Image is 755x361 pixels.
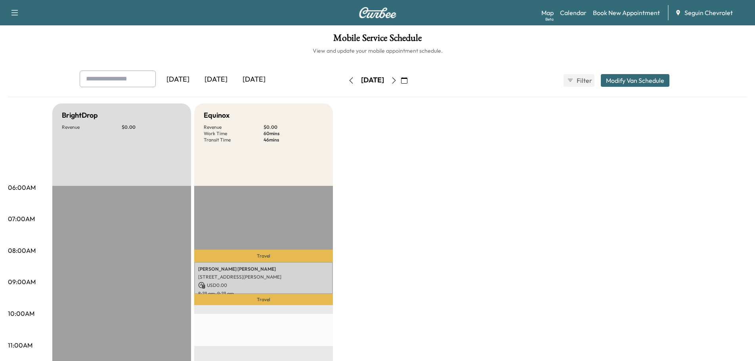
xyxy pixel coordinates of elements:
a: MapBeta [541,8,554,17]
button: Modify Van Schedule [601,74,669,87]
p: 46 mins [264,137,323,143]
p: 11:00AM [8,340,32,350]
p: 09:00AM [8,277,36,287]
a: Book New Appointment [593,8,660,17]
p: 8:23 am - 9:23 am [198,290,329,297]
span: Filter [577,76,591,85]
div: [DATE] [235,71,273,89]
a: Calendar [560,8,587,17]
h1: Mobile Service Schedule [8,33,747,47]
p: [STREET_ADDRESS][PERSON_NAME] [198,274,329,280]
button: Filter [564,74,594,87]
span: Seguin Chevrolet [684,8,733,17]
p: 60 mins [264,130,323,137]
div: Beta [545,16,554,22]
p: 07:00AM [8,214,35,223]
p: Travel [194,294,333,305]
p: Revenue [204,124,264,130]
p: 08:00AM [8,246,36,255]
p: $ 0.00 [264,124,323,130]
p: Transit Time [204,137,264,143]
div: [DATE] [197,71,235,89]
p: 10:00AM [8,309,34,318]
p: USD 0.00 [198,282,329,289]
p: Travel [194,250,333,262]
h5: Equinox [204,110,229,121]
p: 06:00AM [8,183,36,192]
h5: BrightDrop [62,110,98,121]
p: Revenue [62,124,122,130]
div: [DATE] [159,71,197,89]
p: Work Time [204,130,264,137]
img: Curbee Logo [359,7,397,18]
p: $ 0.00 [122,124,182,130]
h6: View and update your mobile appointment schedule. [8,47,747,55]
div: [DATE] [361,75,384,85]
p: [PERSON_NAME] [PERSON_NAME] [198,266,329,272]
